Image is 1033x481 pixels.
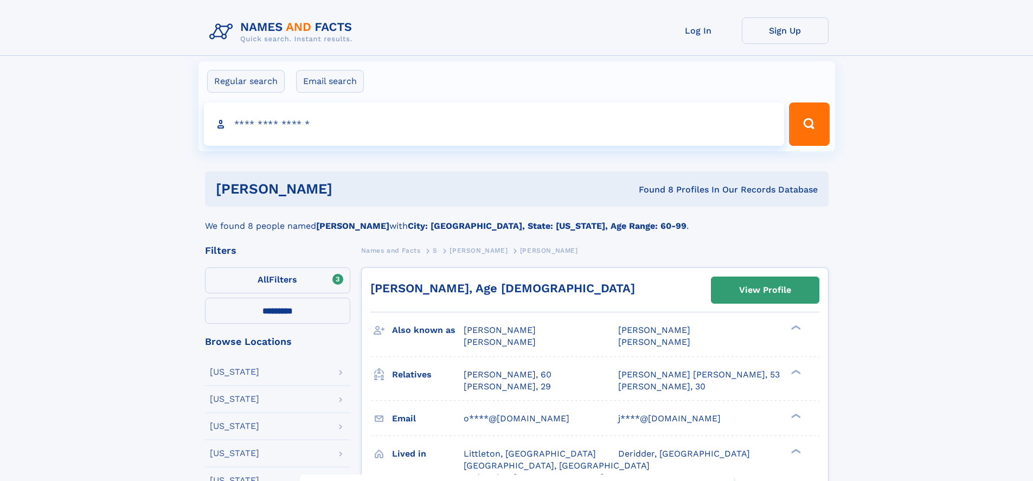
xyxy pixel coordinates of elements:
[520,247,578,254] span: [PERSON_NAME]
[788,447,801,454] div: ❯
[210,449,259,458] div: [US_STATE]
[210,422,259,431] div: [US_STATE]
[655,17,742,44] a: Log In
[464,325,536,335] span: [PERSON_NAME]
[433,247,438,254] span: S
[408,221,686,231] b: City: [GEOGRAPHIC_DATA], State: [US_STATE], Age Range: 60-99
[210,395,259,403] div: [US_STATE]
[204,102,785,146] input: search input
[788,368,801,375] div: ❯
[711,277,819,303] a: View Profile
[216,182,486,196] h1: [PERSON_NAME]
[392,321,464,339] h3: Also known as
[370,281,635,295] a: [PERSON_NAME], Age [DEMOGRAPHIC_DATA]
[742,17,829,44] a: Sign Up
[464,381,551,393] a: [PERSON_NAME], 29
[392,365,464,384] h3: Relatives
[788,324,801,331] div: ❯
[296,70,364,93] label: Email search
[485,184,818,196] div: Found 8 Profiles In Our Records Database
[361,243,421,257] a: Names and Facts
[205,267,350,293] label: Filters
[618,337,690,347] span: [PERSON_NAME]
[205,207,829,233] div: We found 8 people named with .
[258,274,269,285] span: All
[618,325,690,335] span: [PERSON_NAME]
[316,221,389,231] b: [PERSON_NAME]
[433,243,438,257] a: S
[789,102,829,146] button: Search Button
[205,17,361,47] img: Logo Names and Facts
[450,243,508,257] a: [PERSON_NAME]
[788,412,801,419] div: ❯
[464,448,596,459] span: Littleton, [GEOGRAPHIC_DATA]
[205,246,350,255] div: Filters
[205,337,350,347] div: Browse Locations
[450,247,508,254] span: [PERSON_NAME]
[618,369,780,381] a: [PERSON_NAME] [PERSON_NAME], 53
[464,369,551,381] a: [PERSON_NAME], 60
[464,337,536,347] span: [PERSON_NAME]
[618,448,750,459] span: Deridder, [GEOGRAPHIC_DATA]
[464,460,650,471] span: [GEOGRAPHIC_DATA], [GEOGRAPHIC_DATA]
[739,278,791,303] div: View Profile
[392,409,464,428] h3: Email
[392,445,464,463] h3: Lived in
[207,70,285,93] label: Regular search
[618,381,705,393] a: [PERSON_NAME], 30
[210,368,259,376] div: [US_STATE]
